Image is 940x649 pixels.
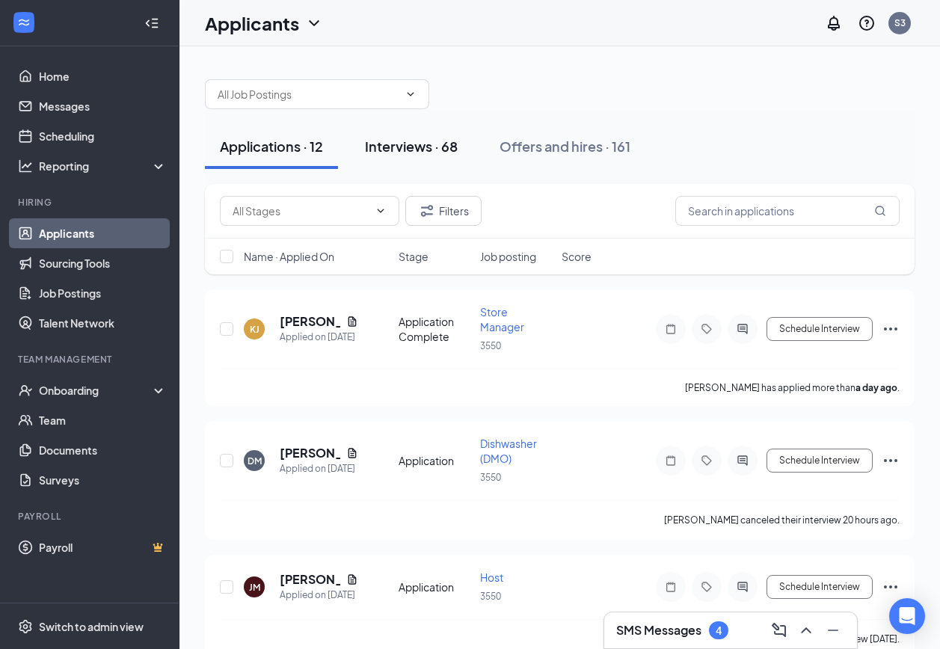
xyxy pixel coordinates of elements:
svg: Ellipses [882,578,900,596]
div: Application [399,453,471,468]
svg: ChevronDown [405,88,417,100]
svg: Tag [698,323,716,335]
h5: [PERSON_NAME] [280,571,340,588]
div: 4 [716,624,722,637]
svg: Ellipses [882,320,900,338]
svg: Tag [698,581,716,593]
button: ChevronUp [794,618,818,642]
div: JM [249,581,260,594]
span: Stage [399,249,428,264]
div: Application [399,579,471,594]
svg: Tag [698,455,716,467]
div: Applied on [DATE] [280,461,358,476]
div: Payroll [18,510,164,523]
svg: Collapse [144,16,159,31]
svg: Note [662,581,680,593]
div: [PERSON_NAME] canceled their interview 20 hours ago. [664,513,900,528]
svg: ActiveChat [734,581,752,593]
span: Store Manager [480,305,524,333]
svg: QuestionInfo [858,14,876,32]
span: 3550 [480,340,501,351]
a: Team [39,405,167,435]
div: DM [248,455,262,467]
a: Sourcing Tools [39,248,167,278]
h1: Applicants [205,10,299,36]
div: Hiring [18,196,164,209]
a: Home [39,61,167,91]
svg: Notifications [825,14,843,32]
button: Filter Filters [405,196,482,226]
span: Host [480,570,503,584]
button: Schedule Interview [767,317,873,341]
a: Scheduling [39,121,167,151]
svg: Analysis [18,159,33,173]
h5: [PERSON_NAME] [280,445,340,461]
a: Documents [39,435,167,465]
p: [PERSON_NAME] has applied more than . [685,381,900,394]
span: Job posting [480,249,536,264]
div: KJ [250,323,259,336]
div: Team Management [18,353,164,366]
svg: WorkstreamLogo [16,15,31,30]
svg: Note [662,323,680,335]
div: Application Complete [399,314,471,344]
h5: [PERSON_NAME] [280,313,340,330]
svg: Ellipses [882,452,900,470]
input: All Stages [233,203,369,219]
button: Schedule Interview [767,575,873,599]
svg: Note [662,455,680,467]
span: Score [562,249,592,264]
div: Offers and hires · 161 [500,137,630,156]
svg: ChevronDown [375,205,387,217]
div: S3 [894,16,906,29]
div: Open Intercom Messenger [889,598,925,634]
div: Reporting [39,159,168,173]
svg: Filter [418,202,436,220]
b: a day ago [855,382,897,393]
a: Job Postings [39,278,167,308]
button: Minimize [821,618,845,642]
svg: MagnifyingGlass [874,205,886,217]
svg: Document [346,573,358,585]
h3: SMS Messages [616,622,701,639]
svg: Document [346,316,358,327]
svg: UserCheck [18,383,33,398]
span: 3550 [480,472,501,483]
svg: Minimize [824,621,842,639]
a: Applicants [39,218,167,248]
a: Talent Network [39,308,167,338]
svg: ComposeMessage [770,621,788,639]
span: 3550 [480,591,501,602]
div: Applied on [DATE] [280,588,358,603]
div: Applied on [DATE] [280,330,358,345]
div: Interviews · 68 [365,137,458,156]
input: Search in applications [675,196,900,226]
div: Onboarding [39,383,154,398]
span: Name · Applied On [244,249,334,264]
input: All Job Postings [218,86,399,102]
div: Switch to admin view [39,619,144,634]
svg: Document [346,447,358,459]
svg: ChevronUp [797,621,815,639]
a: Surveys [39,465,167,495]
a: PayrollCrown [39,532,167,562]
svg: Settings [18,619,33,634]
a: Messages [39,91,167,121]
button: ComposeMessage [767,618,791,642]
svg: ChevronDown [305,14,323,32]
svg: ActiveChat [734,455,752,467]
span: Dishwasher (DMO) [480,437,537,465]
svg: ActiveChat [734,323,752,335]
button: Schedule Interview [767,449,873,473]
div: Applications · 12 [220,137,323,156]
